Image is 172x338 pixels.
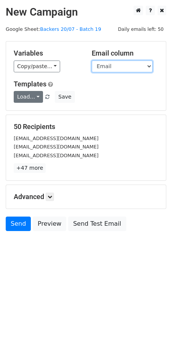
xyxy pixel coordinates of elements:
[40,26,101,32] a: Backers 20/07 - Batch 19
[6,217,31,231] a: Send
[14,193,158,201] h5: Advanced
[14,144,99,150] small: [EMAIL_ADDRESS][DOMAIN_NAME]
[134,301,172,338] iframe: Chat Widget
[14,136,99,141] small: [EMAIL_ADDRESS][DOMAIN_NAME]
[14,153,99,158] small: [EMAIL_ADDRESS][DOMAIN_NAME]
[68,217,126,231] a: Send Test Email
[14,61,60,72] a: Copy/paste...
[55,91,75,103] button: Save
[14,163,46,173] a: +47 more
[92,49,158,57] h5: Email column
[6,26,101,32] small: Google Sheet:
[115,25,166,33] span: Daily emails left: 50
[14,80,46,88] a: Templates
[115,26,166,32] a: Daily emails left: 50
[14,49,80,57] h5: Variables
[14,123,158,131] h5: 50 Recipients
[33,217,66,231] a: Preview
[14,91,43,103] a: Load...
[6,6,166,19] h2: New Campaign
